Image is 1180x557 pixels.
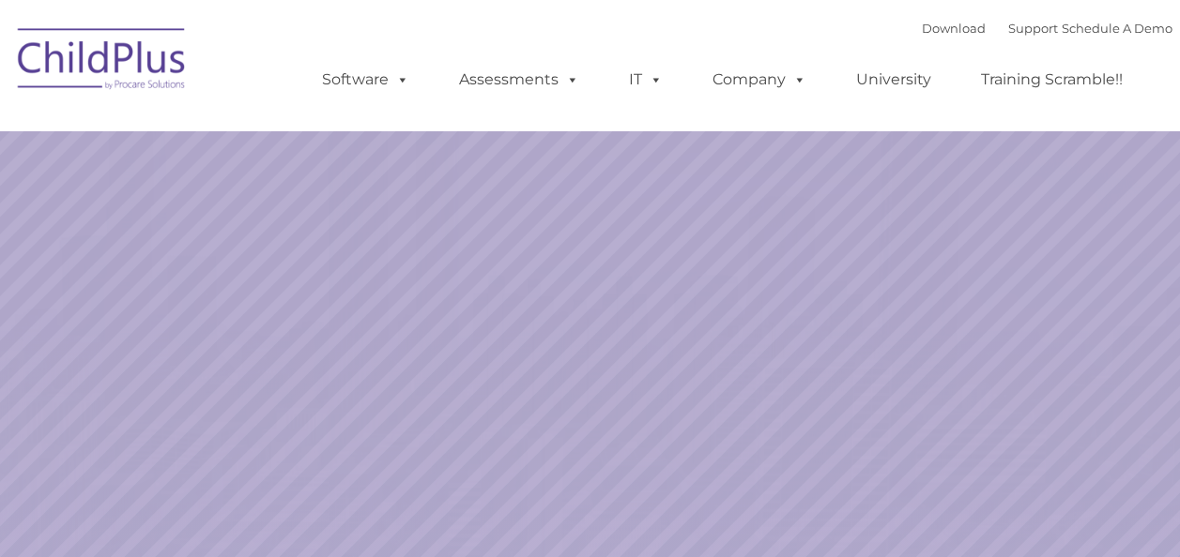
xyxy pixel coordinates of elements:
[922,21,1172,36] font: |
[1062,21,1172,36] a: Schedule A Demo
[694,61,825,98] a: Company
[303,61,428,98] a: Software
[802,352,996,404] a: Learn More
[962,61,1142,98] a: Training Scramble!!
[837,61,950,98] a: University
[1008,21,1058,36] a: Support
[610,61,682,98] a: IT
[922,21,986,36] a: Download
[8,15,196,109] img: ChildPlus by Procare Solutions
[440,61,598,98] a: Assessments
